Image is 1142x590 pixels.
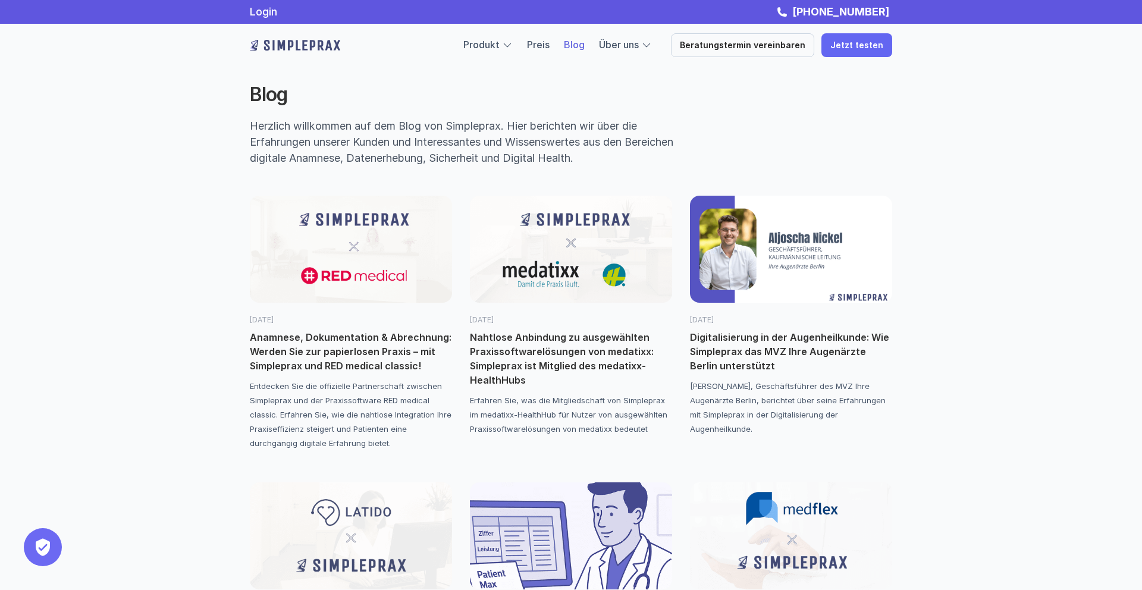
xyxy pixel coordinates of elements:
[250,118,699,166] p: Herzlich willkommen auf dem Blog von Simpleprax. Hier berichten wir über die Erfahrungen unserer ...
[830,40,883,51] p: Jetzt testen
[250,330,452,373] p: Anamnese, Dokumentation & Abrechnung: Werden Sie zur papierlosen Praxis – mit Simpleprax und RED ...
[680,40,805,51] p: Beratungstermin vereinbaren
[470,315,672,325] p: [DATE]
[527,39,550,51] a: Preis
[690,379,892,436] p: [PERSON_NAME], Geschäftsführer des MVZ Ihre Augenärzte Berlin, berichtet über seine Erfahrungen m...
[690,196,892,436] a: [DATE]Digitalisierung in der Augenheilkunde: Wie Simpleprax das MVZ Ihre Augenärzte Berlin unters...
[250,83,696,106] h2: Blog
[470,196,672,436] a: [DATE]Nahtlose Anbindung zu ausgewählten Praxissoftwarelösungen von medatixx: Simpleprax ist Mitg...
[470,482,672,589] img: GOÄ Reform 2025
[250,315,452,325] p: [DATE]
[671,33,814,57] a: Beratungstermin vereinbaren
[470,330,672,387] p: Nahtlose Anbindung zu ausgewählten Praxissoftwarelösungen von medatixx: Simpleprax ist Mitglied d...
[250,5,277,18] a: Login
[463,39,500,51] a: Produkt
[792,5,889,18] strong: [PHONE_NUMBER]
[564,39,585,51] a: Blog
[250,482,452,589] img: Latido x Simpleprax
[470,393,672,436] p: Erfahren Sie, was die Mitgliedschaft von Simpleprax im medatixx-HealthHub für Nutzer von ausgewäh...
[789,5,892,18] a: [PHONE_NUMBER]
[690,330,892,373] p: Digitalisierung in der Augenheilkunde: Wie Simpleprax das MVZ Ihre Augenärzte Berlin unterstützt
[599,39,639,51] a: Über uns
[250,196,452,450] a: [DATE]Anamnese, Dokumentation & Abrechnung: Werden Sie zur papierlosen Praxis – mit Simpleprax un...
[821,33,892,57] a: Jetzt testen
[690,315,892,325] p: [DATE]
[250,379,452,450] p: Entdecken Sie die offizielle Partnerschaft zwischen Simpleprax und der Praxissoftware RED medical...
